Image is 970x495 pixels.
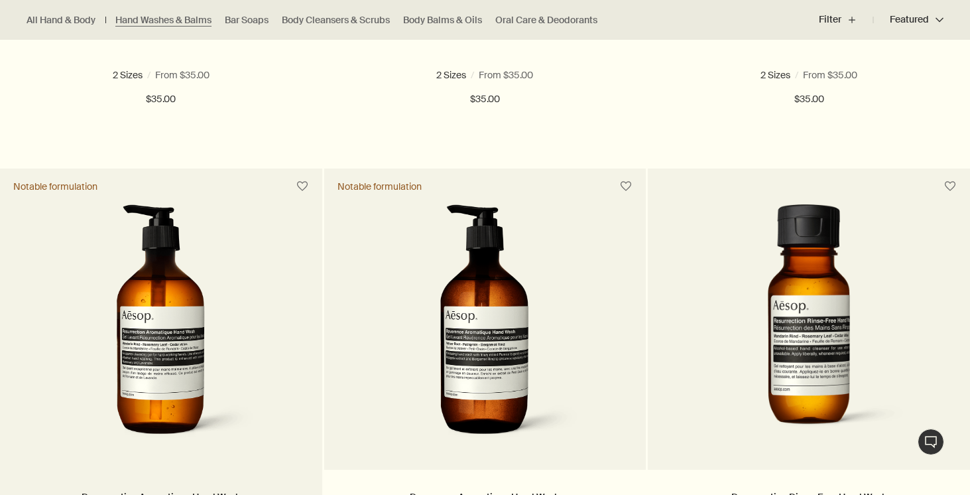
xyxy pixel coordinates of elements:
span: $35.00 [146,92,176,107]
button: Featured [873,4,943,36]
span: 2.4 oz [119,69,151,81]
a: Bar Soaps [225,14,269,27]
span: $35.00 [794,92,824,107]
button: Save to cabinet [290,175,314,198]
a: Resurrection Rinse-Free Hand Wash in amber plastic bottle [648,204,970,470]
img: Reverence Aromatique Hand Wash with pump [386,204,584,450]
span: 2.4 oz [767,69,799,81]
span: 16.5 oz [824,69,860,81]
a: Reverence Aromatique Hand Wash with pump [324,204,646,470]
button: Save to cabinet [938,175,962,198]
button: Live Assistance [918,429,944,455]
a: Body Cleansers & Scrubs [282,14,390,27]
button: Filter [819,4,873,36]
button: Save to cabinet [614,175,638,198]
div: Notable formulation [337,180,422,192]
span: 2.6 oz [443,69,474,81]
img: Resurrection Rinse-Free Hand Wash in amber plastic bottle [684,204,935,450]
a: All Hand & Body [27,14,95,27]
span: 16.5 oz [176,69,212,81]
a: Hand Washes & Balms [115,14,212,27]
a: Body Balms & Oils [403,14,482,27]
img: Resurrection Aromatique Hand Wash with pump [62,204,261,450]
span: $35.00 [470,92,500,107]
span: 16.5 oz [499,69,535,81]
div: Notable formulation [13,180,97,192]
a: Oral Care & Deodorants [495,14,597,27]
